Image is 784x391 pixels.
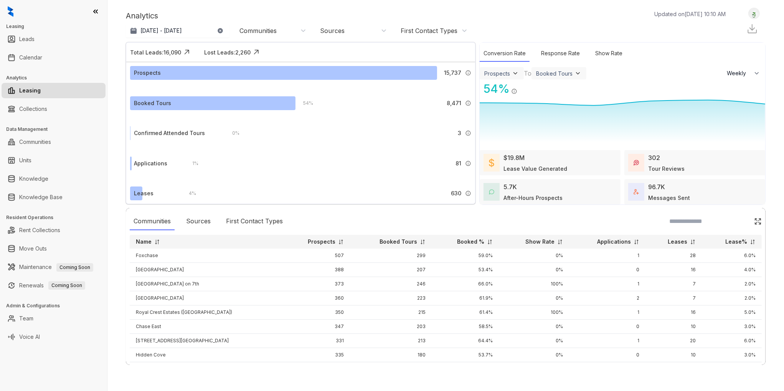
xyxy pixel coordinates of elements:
[447,99,461,107] span: 8,471
[130,291,282,305] td: [GEOGRAPHIC_DATA]
[282,348,350,362] td: 335
[420,239,426,245] img: sorting
[222,213,287,230] div: First Contact Types
[282,362,350,376] td: 332
[350,305,432,320] td: 215
[2,153,106,168] li: Units
[702,362,762,376] td: 1.0%
[499,277,569,291] td: 100%
[569,263,645,277] td: 0
[702,263,762,277] td: 4.0%
[295,99,313,107] div: 54 %
[503,194,563,202] div: After-Hours Prospects
[444,69,461,77] span: 15,737
[451,189,461,198] span: 630
[134,189,153,198] div: Leases
[503,165,567,173] div: Lease Value Generated
[645,305,702,320] td: 16
[754,218,762,225] img: Click Icon
[569,277,645,291] td: 1
[19,31,35,47] a: Leads
[350,362,432,376] td: 190
[569,320,645,334] td: 0
[130,362,282,376] td: [GEOGRAPHIC_DATA]
[338,239,344,245] img: sorting
[6,126,107,133] h3: Data Management
[181,189,196,198] div: 4 %
[489,158,494,167] img: LeaseValue
[2,171,106,186] li: Knowledge
[432,348,499,362] td: 53.7%
[702,277,762,291] td: 2.0%
[557,239,563,245] img: sorting
[350,249,432,263] td: 299
[648,153,660,162] div: 302
[134,159,167,168] div: Applications
[136,238,152,246] p: Name
[432,362,499,376] td: 57.2%
[458,129,461,137] span: 3
[6,23,107,30] h3: Leasing
[517,81,529,93] img: Click Icon
[512,69,519,77] img: ViewFilterArrow
[130,277,282,291] td: [GEOGRAPHIC_DATA] on 7th
[224,129,239,137] div: 0 %
[569,348,645,362] td: 0
[401,26,457,35] div: First Contact Types
[19,241,47,256] a: Move Outs
[465,190,471,196] img: Info
[499,263,569,277] td: 0%
[597,238,631,246] p: Applications
[536,70,573,77] div: Booked Tours
[655,10,726,18] p: Updated on [DATE] 10:10 AM
[19,311,33,326] a: Team
[282,305,350,320] td: 350
[702,334,762,348] td: 6.0%
[350,291,432,305] td: 223
[525,238,555,246] p: Show Rate
[181,46,193,58] img: Click Icon
[648,165,685,173] div: Tour Reviews
[140,27,182,35] p: [DATE] - [DATE]
[648,194,690,202] div: Messages Sent
[569,249,645,263] td: 1
[499,362,569,376] td: 0%
[2,223,106,238] li: Rent Collections
[702,305,762,320] td: 5.0%
[569,305,645,320] td: 1
[19,50,42,65] a: Calendar
[432,305,499,320] td: 61.4%
[2,101,106,117] li: Collections
[465,70,471,76] img: Info
[487,239,493,245] img: sorting
[432,249,499,263] td: 59.0%
[19,278,85,293] a: RenewalsComing Soon
[524,69,531,78] div: To
[2,50,106,65] li: Calendar
[749,10,759,18] img: UserAvatar
[690,239,696,245] img: sorting
[432,263,499,277] td: 53.4%
[2,278,106,293] li: Renewals
[2,241,106,256] li: Move Outs
[537,45,584,62] div: Response Rate
[380,238,417,246] p: Booked Tours
[750,239,756,245] img: sorting
[569,291,645,305] td: 2
[8,6,13,17] img: logo
[6,74,107,81] h3: Analytics
[645,249,702,263] td: 28
[251,46,262,58] img: Click Icon
[465,130,471,136] img: Info
[727,69,750,77] span: Weekly
[489,189,494,195] img: AfterHoursConversations
[350,334,432,348] td: 213
[465,100,471,106] img: Info
[702,320,762,334] td: 3.0%
[19,223,60,238] a: Rent Collections
[56,263,93,272] span: Coming Soon
[634,160,639,165] img: TourReviews
[702,348,762,362] td: 3.0%
[2,134,106,150] li: Communities
[746,23,758,35] img: Download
